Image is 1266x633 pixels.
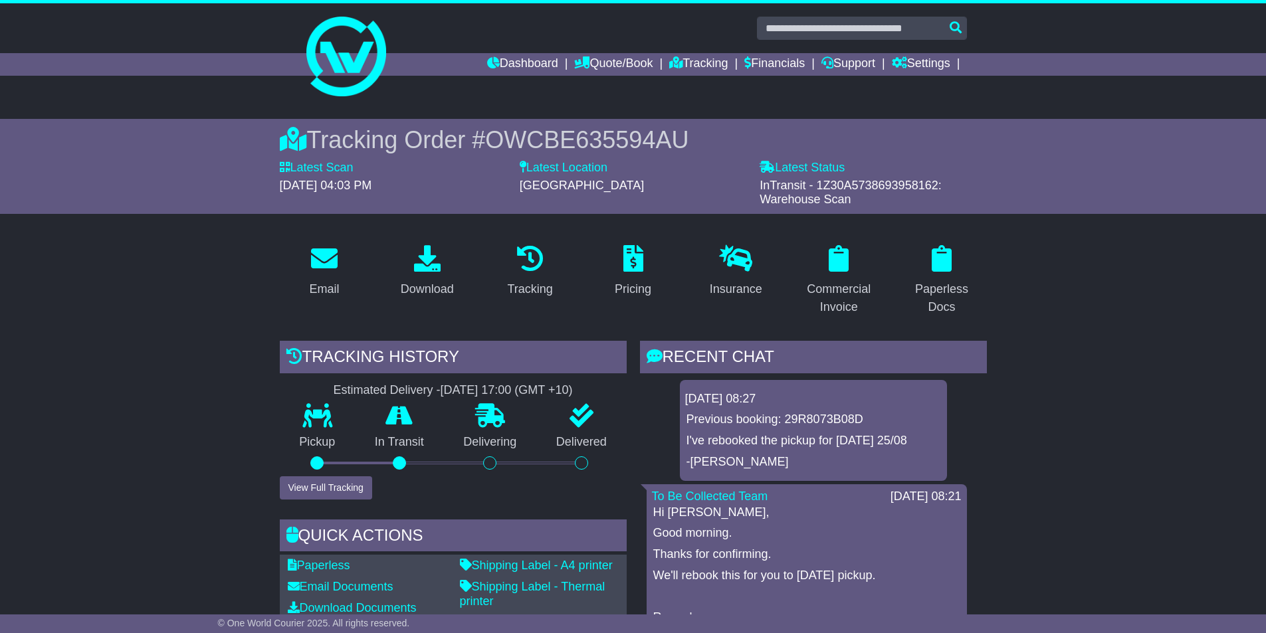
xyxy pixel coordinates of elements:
[536,435,627,450] p: Delivered
[288,601,417,614] a: Download Documents
[669,53,728,76] a: Tracking
[794,240,884,321] a: Commercial Invoice
[686,455,940,470] p: -[PERSON_NAME]
[280,161,354,175] label: Latest Scan
[498,240,561,303] a: Tracking
[218,618,410,628] span: © One World Courier 2025. All rights reserved.
[685,392,942,407] div: [DATE] 08:27
[640,341,987,377] div: RECENT CHAT
[574,53,653,76] a: Quote/Book
[520,179,644,192] span: [GEOGRAPHIC_DATA]
[288,580,393,593] a: Email Documents
[392,240,463,303] a: Download
[280,341,627,377] div: Tracking history
[606,240,660,303] a: Pricing
[615,280,651,298] div: Pricing
[280,126,987,154] div: Tracking Order #
[760,179,942,207] span: InTransit - 1Z30A5738693958162: Warehouse Scan
[300,240,348,303] a: Email
[280,476,372,499] button: View Full Tracking
[821,53,875,76] a: Support
[892,53,950,76] a: Settings
[760,161,845,175] label: Latest Status
[309,280,339,298] div: Email
[744,53,805,76] a: Financials
[401,280,454,298] div: Download
[280,519,627,555] div: Quick Actions
[520,161,607,175] label: Latest Location
[460,580,605,608] a: Shipping Label - Thermal printer
[701,240,771,303] a: Insurance
[710,280,762,298] div: Insurance
[652,490,768,503] a: To Be Collected Team
[288,559,350,572] a: Paperless
[280,383,627,398] div: Estimated Delivery -
[487,53,558,76] a: Dashboard
[653,526,960,541] p: Good morning.
[906,280,978,316] div: Paperless Docs
[485,126,688,153] span: OWCBE635594AU
[653,569,960,583] p: We'll rebook this for you to [DATE] pickup.
[441,383,573,398] div: [DATE] 17:00 (GMT +10)
[686,434,940,448] p: I've rebooked the pickup for [DATE] 25/08
[653,547,960,562] p: Thanks for confirming.
[653,610,960,625] p: Regards,
[686,412,940,427] p: Previous booking: 29R8073B08D
[280,435,356,450] p: Pickup
[803,280,875,316] div: Commercial Invoice
[460,559,613,572] a: Shipping Label - A4 printer
[653,505,960,520] p: Hi [PERSON_NAME],
[507,280,552,298] div: Tracking
[444,435,537,450] p: Delivering
[280,179,372,192] span: [DATE] 04:03 PM
[897,240,987,321] a: Paperless Docs
[891,490,962,504] div: [DATE] 08:21
[355,435,444,450] p: In Transit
